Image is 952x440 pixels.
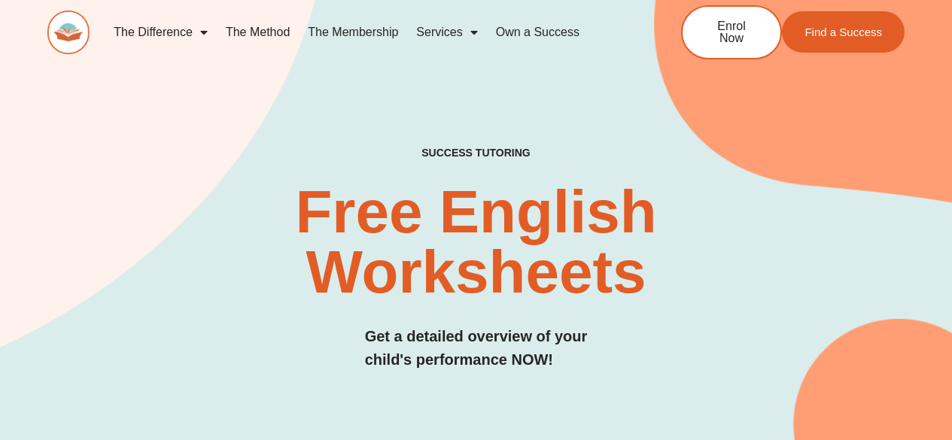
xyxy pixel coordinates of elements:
[877,368,952,440] iframe: Chat Widget
[105,15,631,50] nav: Menu
[705,20,758,44] span: Enrol Now
[487,15,589,50] a: Own a Success
[681,5,782,59] a: Enrol Now
[782,11,905,53] a: Find a Success
[299,15,407,50] a: The Membership
[217,15,299,50] a: The Method
[349,147,603,159] h4: SUCCESS TUTORING​
[105,15,217,50] a: The Difference
[407,15,486,50] a: Services
[365,325,588,372] h3: Get a detailed overview of your child's performance NOW!
[193,182,759,302] h2: Free English Worksheets​
[804,26,882,38] span: Find a Success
